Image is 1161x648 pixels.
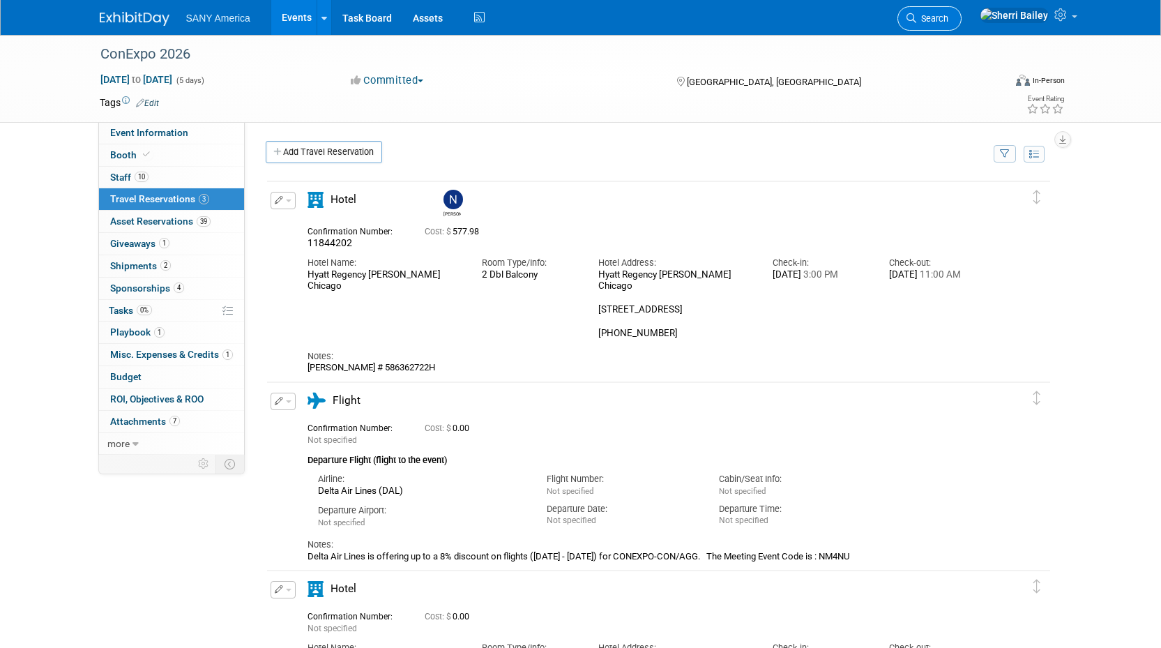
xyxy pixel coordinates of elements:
[598,269,752,340] div: Hyatt Regency [PERSON_NAME] Chicago [STREET_ADDRESS] [PHONE_NUMBER]
[1033,190,1040,204] i: Click and drag to move item
[719,503,870,515] div: Departure Time:
[547,486,593,496] span: Not specified
[425,423,475,433] span: 0.00
[110,172,149,183] span: Staff
[154,327,165,338] span: 1
[425,612,453,621] span: Cost: $
[308,446,985,467] div: Departure Flight (flight to the event)
[199,194,209,204] span: 3
[99,322,244,343] a: Playbook1
[169,416,180,426] span: 7
[308,237,352,248] span: 11844202
[1032,75,1065,86] div: In-Person
[137,305,152,315] span: 0%
[331,193,356,206] span: Hotel
[308,393,326,409] i: Flight
[889,257,985,269] div: Check-out:
[110,371,142,382] span: Budget
[980,8,1049,23] img: Sherri Bailey
[100,73,173,86] span: [DATE] [DATE]
[99,389,244,410] a: ROI, Objectives & ROO
[547,515,698,526] div: Not specified
[96,42,983,67] div: ConExpo 2026
[318,518,365,527] span: Not specified
[99,255,244,277] a: Shipments2
[425,227,453,236] span: Cost: $
[110,149,153,160] span: Booth
[99,411,244,432] a: Attachments7
[110,393,204,405] span: ROI, Objectives & ROO
[916,13,948,24] span: Search
[135,172,149,182] span: 10
[318,504,526,517] div: Departure Airport:
[107,438,130,449] span: more
[99,122,244,144] a: Event Information
[482,269,577,280] div: 2 Dbl Balcony
[318,485,526,497] div: Delta Air Lines (DAL)
[318,473,526,485] div: Airline:
[130,74,143,85] span: to
[99,233,244,255] a: Giveaways1
[308,551,985,562] div: Delta Air Lines is offering up to a 8% discount on flights ([DATE] - [DATE]) for CONEXPO-CON/AGG....
[100,12,169,26] img: ExhibitDay
[99,188,244,210] a: Travel Reservations3
[159,238,169,248] span: 1
[110,127,188,138] span: Event Information
[99,278,244,299] a: Sponsorships4
[110,282,184,294] span: Sponsorships
[425,227,485,236] span: 577.98
[266,141,382,163] a: Add Travel Reservation
[99,433,244,455] a: more
[425,423,453,433] span: Cost: $
[308,192,324,208] i: Hotel
[99,300,244,322] a: Tasks0%
[197,216,211,227] span: 39
[801,269,838,280] span: 3:00 PM
[331,582,356,595] span: Hotel
[186,13,250,24] span: SANY America
[308,435,357,445] span: Not specified
[308,362,985,373] div: [PERSON_NAME] # 586362722H
[1033,391,1040,405] i: Click and drag to move item
[110,349,233,360] span: Misc. Expenses & Credits
[773,257,868,269] div: Check-in:
[598,257,752,269] div: Hotel Address:
[889,269,985,281] div: [DATE]
[308,608,404,622] div: Confirmation Number:
[110,260,171,271] span: Shipments
[897,6,962,31] a: Search
[175,76,204,85] span: (5 days)
[308,350,985,363] div: Notes:
[1000,150,1010,159] i: Filter by Traveler
[719,473,870,485] div: Cabin/Seat Info:
[918,269,961,280] span: 11:00 AM
[333,394,361,407] span: Flight
[99,167,244,188] a: Staff10
[922,73,1065,93] div: Event Format
[482,257,577,269] div: Room Type/Info:
[1033,580,1040,594] i: Click and drag to move item
[425,612,475,621] span: 0.00
[1016,75,1030,86] img: Format-Inperson.png
[110,416,180,427] span: Attachments
[440,190,464,217] div: NICHOLE GRECO
[308,257,461,269] div: Hotel Name:
[547,473,698,485] div: Flight Number:
[109,305,152,316] span: Tasks
[99,144,244,166] a: Booth
[136,98,159,108] a: Edit
[346,73,429,88] button: Committed
[100,96,159,110] td: Tags
[308,223,404,237] div: Confirmation Number:
[222,349,233,360] span: 1
[773,269,868,281] div: [DATE]
[308,419,404,434] div: Confirmation Number:
[110,326,165,338] span: Playbook
[719,486,766,496] span: Not specified
[143,151,150,158] i: Booth reservation complete
[215,455,244,473] td: Toggle Event Tabs
[308,269,461,293] div: Hyatt Regency [PERSON_NAME] Chicago
[99,344,244,366] a: Misc. Expenses & Credits1
[443,209,461,217] div: NICHOLE GRECO
[308,624,357,633] span: Not specified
